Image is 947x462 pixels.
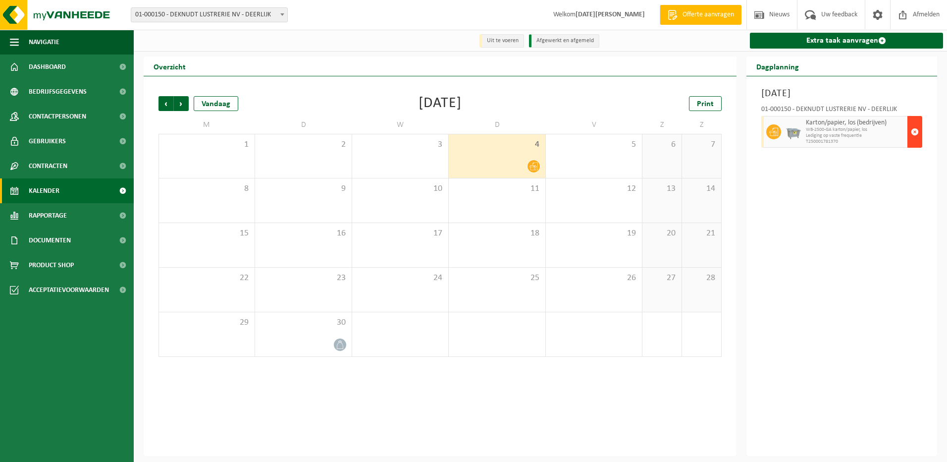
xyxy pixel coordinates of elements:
td: Z [682,116,722,134]
span: 27 [647,273,677,284]
h3: [DATE] [761,86,923,101]
span: 25 [454,273,540,284]
span: 28 [687,273,716,284]
span: Lediging op vaste frequentie [806,133,905,139]
span: 16 [260,228,346,239]
span: 17 [357,228,443,239]
div: Vandaag [194,96,238,111]
span: T250001781370 [806,139,905,145]
span: 01-000150 - DEKNUDT LUSTRERIE NV - DEERLIJK [131,7,288,22]
span: 14 [687,183,716,194]
span: 23 [260,273,346,284]
span: Gebruikers [29,129,66,154]
span: 13 [647,183,677,194]
span: 21 [687,228,716,239]
span: 1 [164,139,250,150]
span: Karton/papier, los (bedrijven) [806,119,905,127]
td: D [449,116,545,134]
span: 4 [454,139,540,150]
span: Bedrijfsgegevens [29,79,87,104]
span: 10 [357,183,443,194]
span: 26 [551,273,637,284]
span: Dashboard [29,55,66,79]
span: Navigatie [29,30,59,55]
span: 18 [454,228,540,239]
h2: Overzicht [144,57,196,76]
li: Afgewerkt en afgemeld [529,34,599,48]
span: 30 [260,317,346,328]
span: Product Shop [29,253,74,278]
span: Contactpersonen [29,104,86,129]
span: 24 [357,273,443,284]
span: 6 [647,139,677,150]
span: Vorige [158,96,173,111]
span: 11 [454,183,540,194]
td: M [158,116,255,134]
a: Offerte aanvragen [660,5,741,25]
td: W [352,116,449,134]
a: Extra taak aanvragen [750,33,944,49]
span: Offerte aanvragen [680,10,737,20]
strong: [DATE][PERSON_NAME] [576,11,645,18]
span: Print [697,100,714,108]
span: Contracten [29,154,67,178]
span: 19 [551,228,637,239]
span: WB-2500-GA karton/papier, los [806,127,905,133]
span: Acceptatievoorwaarden [29,278,109,302]
td: Z [642,116,682,134]
span: Volgende [174,96,189,111]
span: 7 [687,139,716,150]
li: Uit te voeren [479,34,524,48]
span: Rapportage [29,203,67,228]
span: 5 [551,139,637,150]
span: Documenten [29,228,71,253]
span: 9 [260,183,346,194]
span: 12 [551,183,637,194]
img: WB-2500-GAL-GY-01 [786,124,801,139]
span: 01-000150 - DEKNUDT LUSTRERIE NV - DEERLIJK [131,8,287,22]
a: Print [689,96,722,111]
span: 22 [164,273,250,284]
span: 2 [260,139,346,150]
div: [DATE] [419,96,462,111]
span: 15 [164,228,250,239]
div: 01-000150 - DEKNUDT LUSTRERIE NV - DEERLIJK [761,106,923,116]
td: V [546,116,642,134]
span: 29 [164,317,250,328]
h2: Dagplanning [746,57,809,76]
span: Kalender [29,178,59,203]
span: 20 [647,228,677,239]
td: D [255,116,352,134]
span: 8 [164,183,250,194]
span: 3 [357,139,443,150]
